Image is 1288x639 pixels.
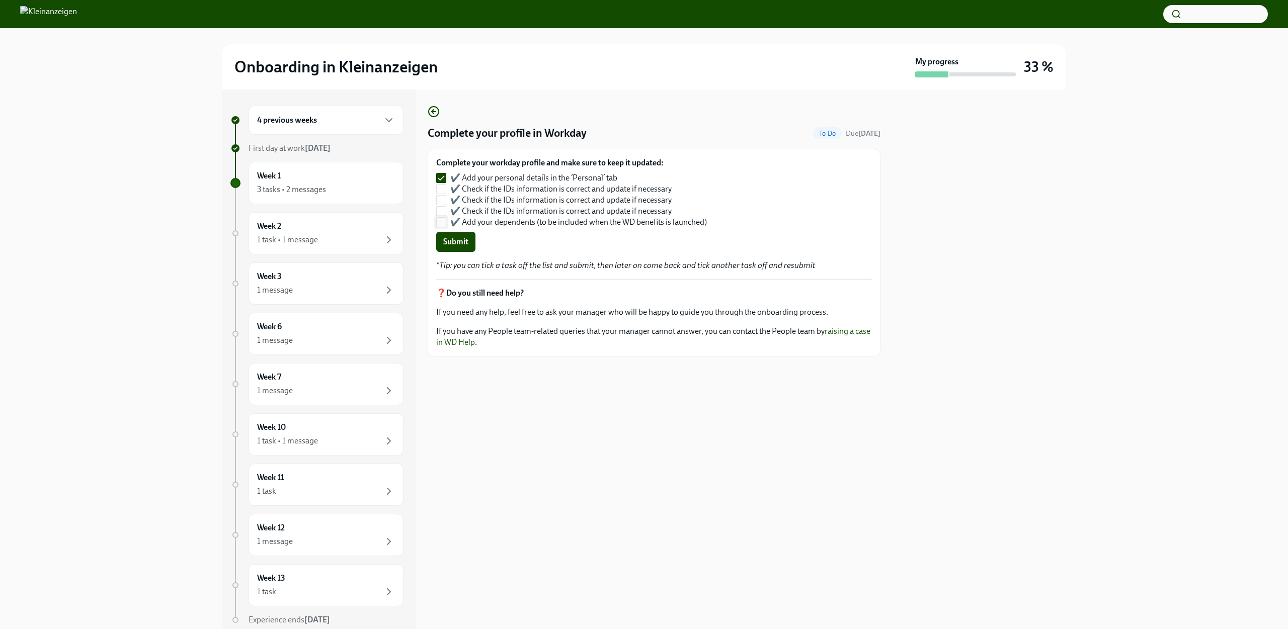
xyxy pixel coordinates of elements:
span: ✔️ Check if the IDs information is correct and update if necessary [450,206,672,217]
a: Week 71 message [230,363,404,405]
a: Week 111 task [230,464,404,506]
span: Experience ends [249,615,330,624]
strong: My progress [915,56,958,67]
div: 1 task • 1 message [257,435,318,446]
a: Week 21 task • 1 message [230,212,404,254]
p: ❓ [436,288,872,299]
div: 1 task [257,486,276,497]
a: Week 121 message [230,514,404,556]
div: 1 message [257,536,293,547]
h6: Week 13 [257,573,285,584]
h6: Week 11 [257,472,284,483]
strong: Do you still need help? [446,288,524,298]
h6: Week 6 [257,321,282,332]
a: Week 131 task [230,564,404,606]
h3: 33 % [1024,58,1054,76]
a: Week 101 task • 1 message [230,413,404,455]
div: 4 previous weeks [249,106,404,135]
label: Complete your workday profile and make sure to keep it updated: [436,157,715,168]
button: Submit [436,232,475,252]
span: ✔️ Add your personal details in the ‘Personal’ tab [450,172,617,184]
h4: Complete your profile in Workday [428,126,587,141]
a: Week 13 tasks • 2 messages [230,162,404,204]
h6: Week 3 [257,271,282,282]
a: Week 31 message [230,262,404,305]
strong: [DATE] [305,143,331,153]
h6: Week 7 [257,372,281,383]
img: Kleinanzeigen [20,6,77,22]
div: 1 message [257,285,293,296]
span: September 8th, 2025 09:00 [846,129,880,138]
div: 1 task • 1 message [257,234,318,245]
p: If you have any People team-related queries that your manager cannot answer, you can contact the ... [436,326,872,348]
span: To Do [813,130,842,137]
span: First day at work [249,143,331,153]
div: 1 message [257,335,293,346]
div: 1 task [257,586,276,597]
span: ✔️ Check if the IDs information is correct and update if necessary [450,195,672,206]
a: First day at work[DATE] [230,143,404,154]
p: If you need any help, feel free to ask your manager who will be happy to guide you through the on... [436,307,872,318]
strong: [DATE] [858,129,880,138]
span: Submit [443,237,468,247]
h6: 4 previous weeks [257,115,317,126]
h6: Week 1 [257,170,281,181]
h6: Week 10 [257,422,286,433]
div: 3 tasks • 2 messages [257,184,326,195]
a: Week 61 message [230,313,404,355]
h6: Week 2 [257,221,281,232]
h2: Onboarding in Kleinanzeigen [234,57,438,77]
em: Tip: you can tick a task off the list and submit, then later on come back and tick another task o... [439,260,816,270]
span: ✔️ Add your dependents (to be included when the WD benefits is launched) [450,217,707,228]
strong: [DATE] [304,615,330,624]
span: Due [846,129,880,138]
h6: Week 12 [257,522,285,533]
span: ✔️ Check if the IDs information is correct and update if necessary [450,184,672,195]
div: 1 message [257,385,293,396]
